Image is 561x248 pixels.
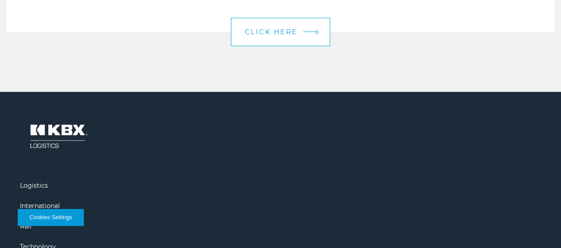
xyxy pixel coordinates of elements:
[231,18,330,46] a: CLICK HERE arrow arrow
[18,209,84,226] button: Cookies Settings
[20,202,60,210] a: International
[245,28,298,35] span: CLICK HERE
[20,222,31,230] a: Rail
[20,114,95,158] img: kbx logo
[316,30,319,35] img: arrow
[20,181,48,189] a: Logistics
